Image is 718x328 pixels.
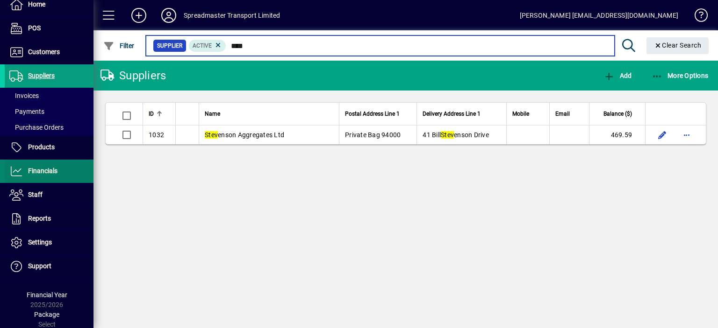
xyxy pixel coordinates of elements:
[28,262,51,270] span: Support
[345,109,400,119] span: Postal Address Line 1
[688,2,706,32] a: Knowledge Base
[5,255,93,278] a: Support
[28,238,52,246] span: Settings
[654,42,702,49] span: Clear Search
[101,37,137,54] button: Filter
[601,67,634,84] button: Add
[9,124,64,131] span: Purchase Orders
[34,311,59,318] span: Package
[5,207,93,230] a: Reports
[5,41,93,64] a: Customers
[103,42,135,49] span: Filter
[646,37,709,54] button: Clear
[189,40,226,52] mat-chip: Activation Status: Active
[512,109,529,119] span: Mobile
[28,167,57,174] span: Financials
[149,109,170,119] div: ID
[5,136,93,159] a: Products
[520,8,678,23] div: [PERSON_NAME] [EMAIL_ADDRESS][DOMAIN_NAME]
[28,72,55,79] span: Suppliers
[5,88,93,104] a: Invoices
[28,191,43,198] span: Staff
[5,104,93,119] a: Payments
[154,7,184,24] button: Profile
[149,131,164,139] span: 1032
[5,17,93,40] a: POS
[124,7,154,24] button: Add
[101,68,166,83] div: Suppliers
[27,291,67,299] span: Financial Year
[5,160,93,183] a: Financials
[28,48,60,56] span: Customers
[679,127,694,142] button: More options
[603,109,632,119] span: Balance ($)
[512,109,543,119] div: Mobile
[555,109,570,119] span: Email
[205,131,284,139] span: enson Aggregates Ltd
[28,0,45,8] span: Home
[149,109,154,119] span: ID
[193,42,212,49] span: Active
[595,109,640,119] div: Balance ($)
[423,109,481,119] span: Delivery Address Line 1
[184,8,280,23] div: Spreadmaster Transport Limited
[5,231,93,254] a: Settings
[157,41,182,50] span: Supplier
[205,131,218,139] em: Stev
[205,109,220,119] span: Name
[28,215,51,222] span: Reports
[5,183,93,207] a: Staff
[345,131,401,139] span: Private Bag 94000
[655,127,670,142] button: Edit
[9,92,39,99] span: Invoices
[603,72,632,79] span: Add
[589,126,645,144] td: 469.59
[205,109,333,119] div: Name
[423,131,489,139] span: 41 Bill enson Drive
[28,143,55,151] span: Products
[441,131,454,139] em: Stev
[5,119,93,135] a: Purchase Orders
[649,67,711,84] button: More Options
[555,109,583,119] div: Email
[652,72,709,79] span: More Options
[28,24,41,32] span: POS
[9,108,44,115] span: Payments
